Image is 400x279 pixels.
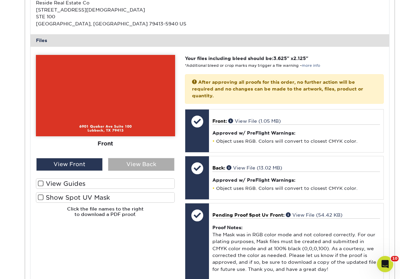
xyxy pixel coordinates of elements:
[212,118,227,124] span: Front:
[212,165,225,171] span: Back:
[36,192,175,203] label: Show Spot UV Mask
[286,212,342,218] a: View File (54.42 KB)
[293,56,306,61] span: 2.125
[212,138,380,144] li: Object uses RGB. Colors will convert to closest CMYK color.
[212,177,380,183] h4: Approved w/ PreFlight Warnings:
[36,158,103,171] div: View Front
[391,256,399,261] span: 10
[185,56,308,61] strong: Your files including bleed should be: " x "
[192,79,363,99] strong: After approving all proofs for this order, no further action will be required and no changes can ...
[212,185,380,191] li: Object uses RGB. Colors will convert to closest CMYK color.
[108,158,174,171] div: View Back
[273,56,287,61] span: 3.625
[36,178,175,189] label: View Guides
[212,225,243,230] strong: Proof Notes:
[377,256,393,272] iframe: Intercom live chat
[36,136,175,151] div: Front
[302,63,320,68] a: more info
[185,63,320,68] small: *Additional bleed or crop marks may trigger a file warning –
[228,118,281,124] a: View File (1.05 MB)
[212,130,380,136] h4: Approved w/ PreFlight Warnings:
[212,212,285,218] span: Pending Proof Spot Uv Front:
[227,165,282,171] a: View File (13.02 MB)
[36,206,175,223] h6: Click the file names to the right to download a PDF proof.
[30,34,389,46] div: Files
